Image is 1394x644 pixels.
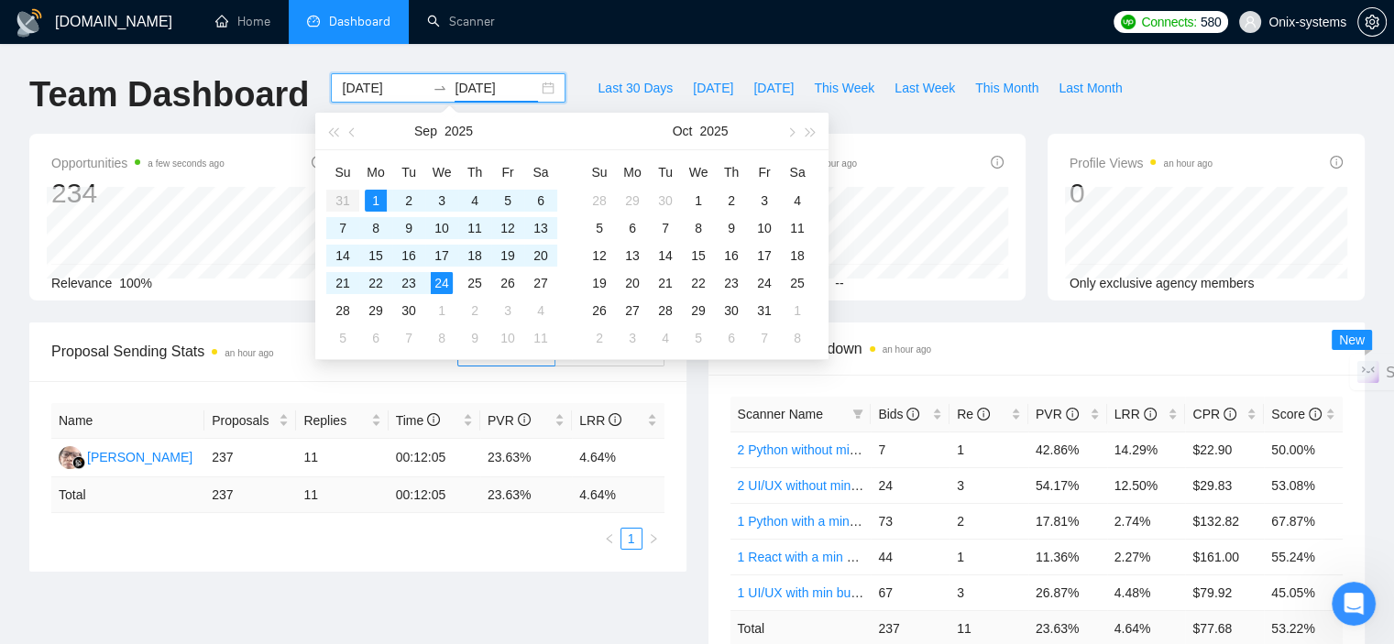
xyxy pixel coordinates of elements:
[464,272,486,294] div: 25
[455,78,538,98] input: End date
[699,113,728,149] button: 2025
[738,514,950,529] a: 1 Python with a min budget call to act
[204,477,296,513] td: 237
[458,242,491,269] td: 2025-09-18
[119,276,152,290] span: 100%
[871,431,949,467] td: 7
[682,324,715,352] td: 2025-11-05
[1358,15,1386,29] span: setting
[524,187,557,214] td: 2025-09-06
[738,478,987,493] a: 2 UI/UX without min budget (open question)
[431,300,453,322] div: 1
[748,214,781,242] td: 2025-10-10
[1244,16,1257,28] span: user
[1271,407,1321,421] span: Score
[1332,582,1376,626] iframe: Intercom live chat
[687,190,709,212] div: 1
[621,272,643,294] div: 20
[303,410,367,431] span: Replies
[682,158,715,187] th: We
[654,217,676,239] div: 7
[852,409,863,420] span: filter
[398,327,420,349] div: 7
[786,327,808,349] div: 8
[906,408,919,420] span: info-circle
[398,272,420,294] div: 23
[72,456,85,469] img: gigradar-bm.png
[949,431,1028,467] td: 1
[1264,431,1343,467] td: 50.00%
[530,245,552,267] div: 20
[579,413,621,428] span: LRR
[458,269,491,297] td: 2025-09-25
[649,242,682,269] td: 2025-10-14
[1070,152,1213,174] span: Profile Views
[781,187,814,214] td: 2025-10-04
[588,272,610,294] div: 19
[497,272,519,294] div: 26
[458,187,491,214] td: 2025-09-04
[781,269,814,297] td: 2025-10-25
[51,477,204,513] td: Total
[480,439,572,477] td: 23.63%
[225,348,273,358] time: an hour ago
[458,324,491,352] td: 2025-10-09
[29,73,309,116] h1: Team Dashboard
[682,297,715,324] td: 2025-10-29
[425,297,458,324] td: 2025-10-01
[524,242,557,269] td: 2025-09-20
[524,214,557,242] td: 2025-09-13
[530,272,552,294] div: 27
[212,410,275,431] span: Proposals
[296,403,388,439] th: Replies
[753,190,775,212] div: 3
[1330,156,1343,169] span: info-circle
[427,413,440,426] span: info-circle
[307,15,320,27] span: dashboard
[572,477,664,513] td: 4.64 %
[616,324,649,352] td: 2025-11-03
[488,413,531,428] span: PVR
[583,242,616,269] td: 2025-10-12
[649,187,682,214] td: 2025-09-30
[730,152,857,174] span: Invitations
[588,327,610,349] div: 2
[654,272,676,294] div: 21
[715,242,748,269] td: 2025-10-16
[359,214,392,242] td: 2025-09-08
[649,214,682,242] td: 2025-10-07
[720,190,742,212] div: 2
[753,217,775,239] div: 10
[616,242,649,269] td: 2025-10-13
[392,214,425,242] td: 2025-09-09
[748,269,781,297] td: 2025-10-24
[392,242,425,269] td: 2025-09-16
[1107,431,1186,467] td: 14.29%
[649,158,682,187] th: Tu
[392,297,425,324] td: 2025-09-30
[51,340,457,363] span: Proposal Sending Stats
[715,324,748,352] td: 2025-11-06
[720,327,742,349] div: 6
[398,245,420,267] div: 16
[389,439,480,477] td: 00:12:05
[781,297,814,324] td: 2025-11-01
[620,528,642,550] li: 1
[530,327,552,349] div: 11
[51,176,225,211] div: 234
[392,158,425,187] th: Tu
[715,214,748,242] td: 2025-10-09
[530,190,552,212] div: 6
[738,585,942,600] a: 1 UI/UX with min budget (call to act)
[687,300,709,322] div: 29
[621,327,643,349] div: 3
[621,300,643,322] div: 27
[480,477,572,513] td: 23.63 %
[649,324,682,352] td: 2025-11-04
[687,327,709,349] div: 5
[616,158,649,187] th: Mo
[957,407,990,421] span: Re
[1048,73,1132,103] button: Last Month
[965,73,1048,103] button: This Month
[365,245,387,267] div: 15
